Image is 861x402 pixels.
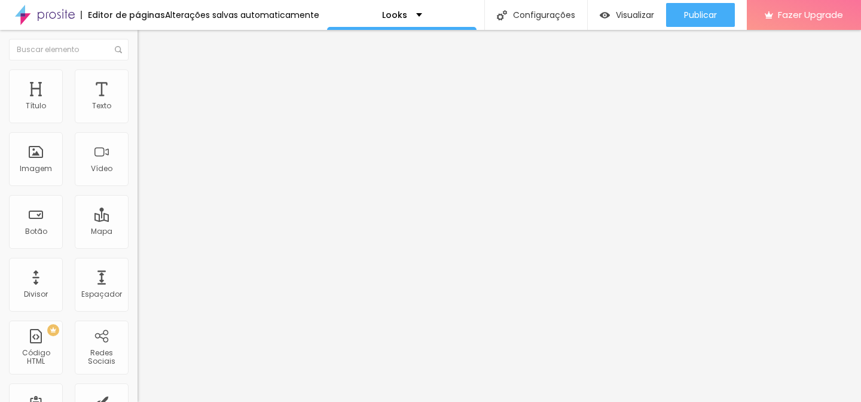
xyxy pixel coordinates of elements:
img: Icone [115,46,122,53]
img: Icone [497,10,507,20]
button: Publicar [666,3,735,27]
div: Divisor [24,290,48,299]
img: view-1.svg [600,10,610,20]
div: Vídeo [91,165,112,173]
span: Publicar [684,10,717,20]
div: Texto [92,102,111,110]
div: Botão [25,227,47,236]
div: Imagem [20,165,52,173]
span: Visualizar [616,10,654,20]
div: Alterações salvas automaticamente [165,11,319,19]
button: Visualizar [588,3,666,27]
div: Editor de páginas [81,11,165,19]
input: Buscar elemento [9,39,129,60]
div: Mapa [91,227,112,236]
div: Código HTML [12,349,59,366]
span: Fazer Upgrade [778,10,843,20]
div: Redes Sociais [78,349,125,366]
div: Espaçador [81,290,122,299]
p: Looks [382,11,407,19]
div: Título [26,102,46,110]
